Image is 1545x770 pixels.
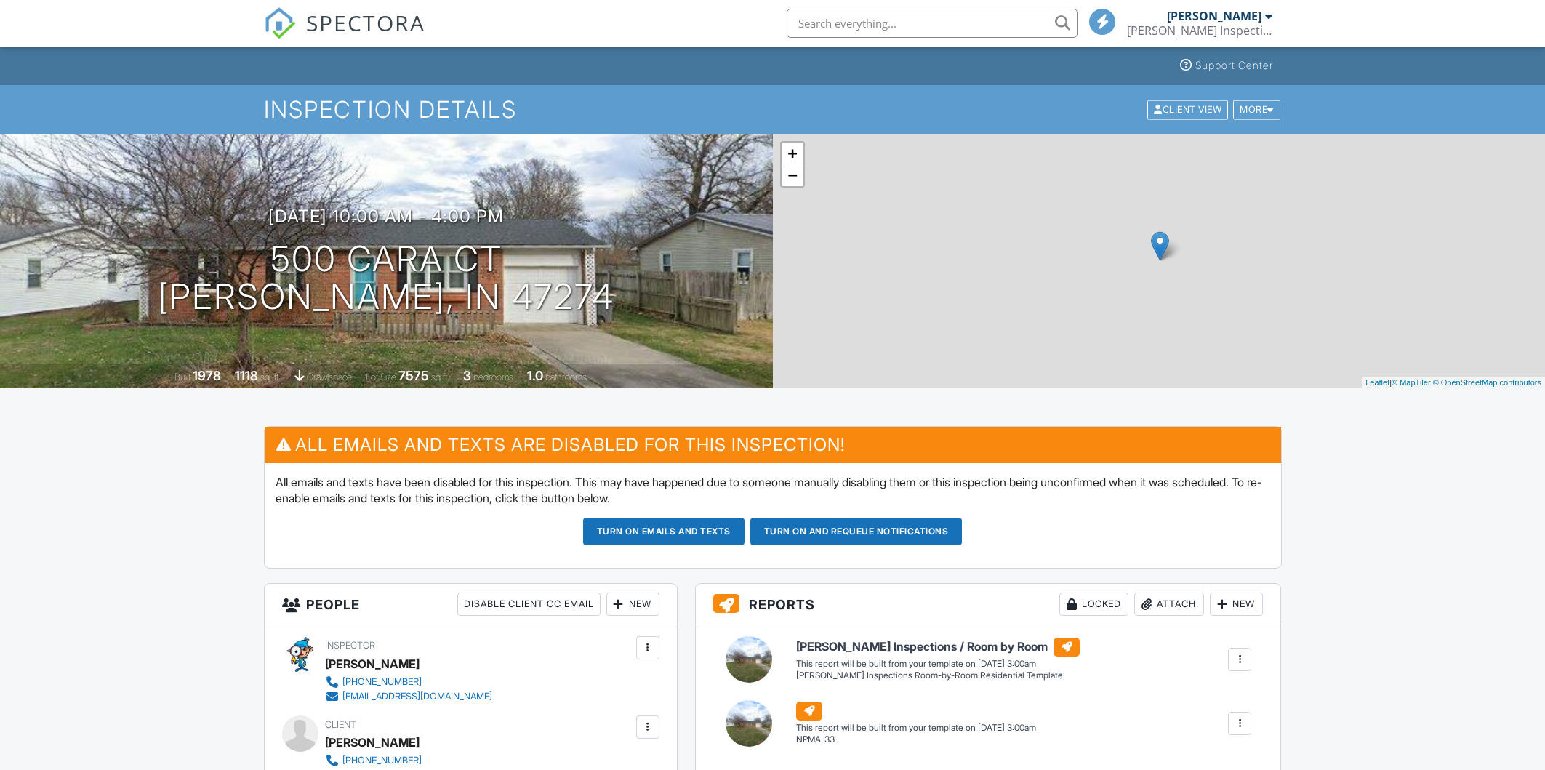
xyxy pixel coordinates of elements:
[325,653,420,675] div: [PERSON_NAME]
[1146,103,1232,114] a: Client View
[796,722,1036,734] div: This report will be built from your template on [DATE] 3:00am
[325,689,492,704] a: [EMAIL_ADDRESS][DOMAIN_NAME]
[606,593,659,616] div: New
[696,584,1281,625] h3: Reports
[265,427,1281,462] h3: All emails and texts are disabled for this inspection!
[796,734,1036,746] div: NPMA-33
[796,670,1080,682] div: [PERSON_NAME] Inspections Room-by-Room Residential Template
[796,658,1080,670] div: This report will be built from your template on [DATE] 3:00am
[325,753,492,768] a: [PHONE_NUMBER]
[306,7,425,38] span: SPECTORA
[787,9,1078,38] input: Search everything...
[1210,593,1263,616] div: New
[193,368,221,383] div: 1978
[463,368,471,383] div: 3
[1365,378,1389,387] a: Leaflet
[796,638,1080,657] h6: [PERSON_NAME] Inspections / Room by Room
[750,518,963,545] button: Turn on and Requeue Notifications
[325,675,492,689] a: [PHONE_NUMBER]
[545,372,587,382] span: bathrooms
[1167,9,1261,23] div: [PERSON_NAME]
[264,20,425,50] a: SPECTORA
[342,676,422,688] div: [PHONE_NUMBER]
[264,7,296,39] img: The Best Home Inspection Software - Spectora
[1059,593,1128,616] div: Locked
[398,368,429,383] div: 7575
[1195,59,1273,71] div: Support Center
[583,518,745,545] button: Turn on emails and texts
[1134,593,1204,616] div: Attach
[325,731,420,753] div: [PERSON_NAME]
[431,372,449,382] span: sq.ft.
[1127,23,1272,38] div: Kloeker Inspections
[325,640,375,651] span: Inspector
[265,584,677,625] h3: People
[235,368,258,383] div: 1118
[260,372,281,382] span: sq. ft.
[268,206,504,226] h3: [DATE] 10:00 am - 4:00 pm
[1233,100,1280,119] div: More
[1362,377,1545,389] div: |
[158,240,614,317] h1: 500 Cara Ct [PERSON_NAME], IN 47274
[527,368,543,383] div: 1.0
[1433,378,1541,387] a: © OpenStreetMap contributors
[1392,378,1431,387] a: © MapTiler
[366,372,396,382] span: Lot Size
[782,143,803,164] a: Zoom in
[1174,52,1279,79] a: Support Center
[307,372,352,382] span: crawlspace
[457,593,601,616] div: Disable Client CC Email
[1147,100,1228,119] div: Client View
[276,474,1270,507] p: All emails and texts have been disabled for this inspection. This may have happened due to someon...
[342,755,422,766] div: [PHONE_NUMBER]
[473,372,513,382] span: bedrooms
[264,97,1282,122] h1: Inspection Details
[782,164,803,186] a: Zoom out
[342,691,492,702] div: [EMAIL_ADDRESS][DOMAIN_NAME]
[325,719,356,730] span: Client
[174,372,190,382] span: Built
